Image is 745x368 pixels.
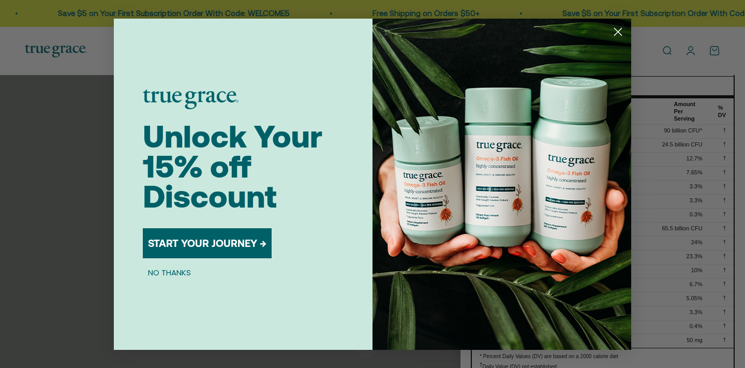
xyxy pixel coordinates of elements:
[609,23,627,41] button: Close dialog
[373,19,631,350] img: 098727d5-50f8-4f9b-9554-844bb8da1403.jpeg
[143,90,239,109] img: logo placeholder
[143,267,196,279] button: NO THANKS
[143,228,272,258] button: START YOUR JOURNEY →
[143,119,322,214] span: Unlock Your 15% off Discount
